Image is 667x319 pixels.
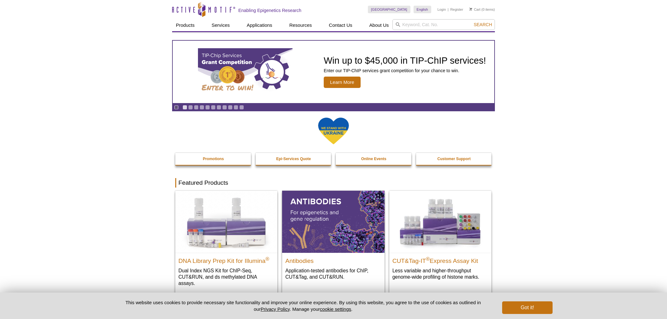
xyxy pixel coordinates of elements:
p: Less variable and higher-throughput genome-wide profiling of histone marks​. [392,267,488,280]
p: Application-tested antibodies for ChIP, CUT&Tag, and CUT&RUN. [285,267,381,280]
a: Toggle autoplay [174,105,179,110]
a: Cart [469,7,480,12]
p: Enter our TIP-ChIP services grant competition for your chance to win. [324,68,486,73]
span: Search [474,22,492,27]
a: Promotions [175,153,252,165]
a: Go to slide 5 [205,105,210,110]
li: | [448,6,449,13]
a: [GEOGRAPHIC_DATA] [368,6,410,13]
a: Go to slide 1 [183,105,187,110]
img: TIP-ChIP Services Grant Competition [198,48,293,96]
li: (0 items) [469,6,495,13]
a: Go to slide 6 [211,105,216,110]
span: Learn More [324,77,361,88]
a: Go to slide 2 [188,105,193,110]
a: Go to slide 4 [200,105,204,110]
a: DNA Library Prep Kit for Illumina DNA Library Prep Kit for Illumina® Dual Index NGS Kit for ChIP-... [175,191,277,293]
p: This website uses cookies to provide necessary site functionality and improve your online experie... [114,299,492,312]
strong: Promotions [203,157,224,161]
img: Your Cart [469,8,472,11]
a: Go to slide 11 [239,105,244,110]
a: Go to slide 8 [222,105,227,110]
h2: Win up to $45,000 in TIP-ChIP services! [324,56,486,65]
h2: Antibodies [285,255,381,264]
a: Go to slide 3 [194,105,199,110]
a: Services [208,19,234,31]
a: Customer Support [416,153,492,165]
p: Dual Index NGS Kit for ChIP-Seq, CUT&RUN, and ds methylated DNA assays. [178,267,274,287]
a: All Antibodies Antibodies Application-tested antibodies for ChIP, CUT&Tag, and CUT&RUN. [282,191,384,286]
a: TIP-ChIP Services Grant Competition Win up to $45,000 in TIP-ChIP services! Enter our TIP-ChIP se... [173,41,494,103]
a: Login [438,7,446,12]
h2: Enabling Epigenetics Research [238,8,301,13]
article: TIP-ChIP Services Grant Competition [173,41,494,103]
a: Go to slide 9 [228,105,233,110]
strong: Online Events [361,157,386,161]
strong: Customer Support [438,157,471,161]
button: cookie settings [320,306,351,312]
h2: CUT&Tag-IT Express Assay Kit [392,255,488,264]
a: Epi-Services Quote [256,153,332,165]
input: Keyword, Cat. No. [392,19,495,30]
a: About Us [366,19,393,31]
img: All Antibodies [282,191,384,252]
strong: Epi-Services Quote [276,157,311,161]
a: Applications [243,19,276,31]
sup: ® [426,256,430,261]
a: Products [172,19,198,31]
img: We Stand With Ukraine [318,117,349,145]
a: Contact Us [325,19,356,31]
img: CUT&Tag-IT® Express Assay Kit [389,191,491,252]
h2: DNA Library Prep Kit for Illumina [178,255,274,264]
img: DNA Library Prep Kit for Illumina [175,191,277,252]
button: Got it! [502,301,553,314]
a: Go to slide 10 [234,105,238,110]
a: Privacy Policy [261,306,290,312]
a: CUT&Tag-IT® Express Assay Kit CUT&Tag-IT®Express Assay Kit Less variable and higher-throughput ge... [389,191,491,286]
a: Register [450,7,463,12]
button: Search [472,22,494,27]
a: Online Events [336,153,412,165]
h2: Featured Products [175,178,492,188]
a: Go to slide 7 [217,105,221,110]
sup: ® [265,256,269,261]
a: Resources [286,19,316,31]
a: English [414,6,431,13]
